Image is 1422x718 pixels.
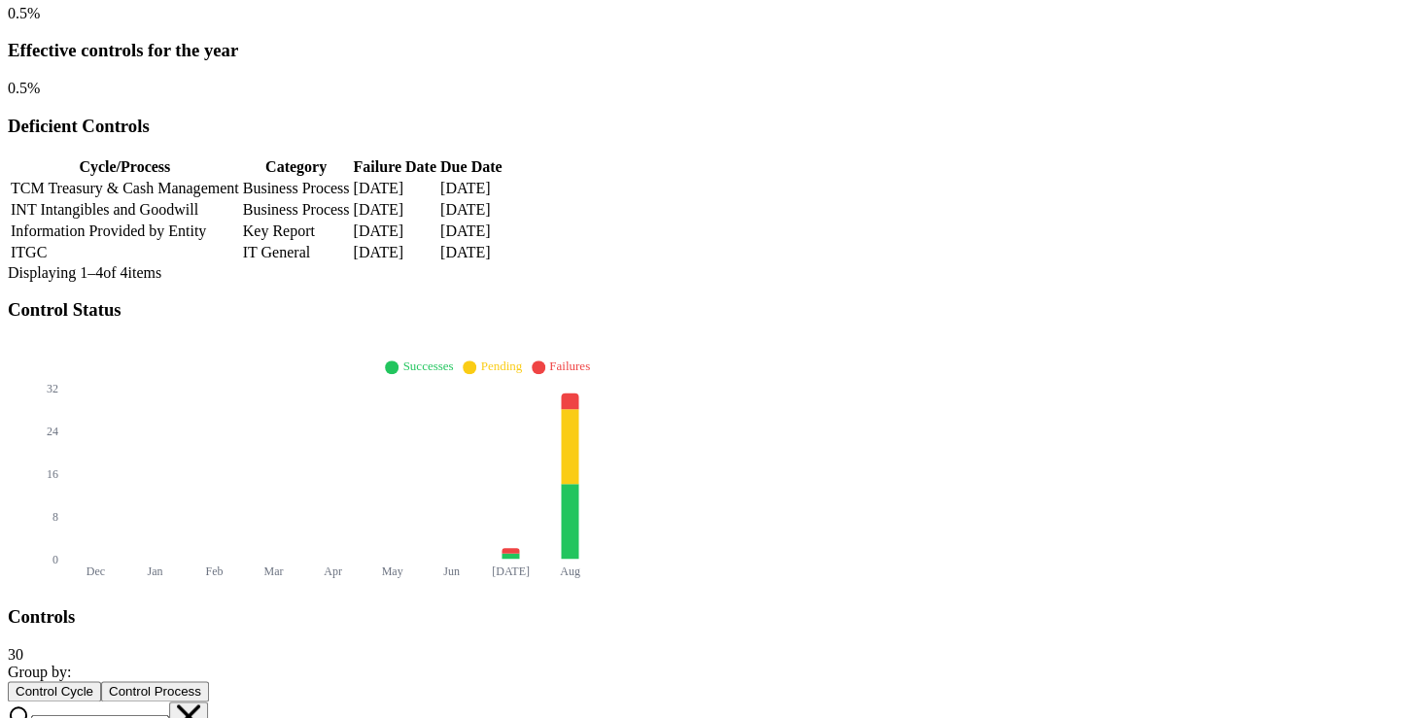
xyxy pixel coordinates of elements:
td: [DATE] [352,179,436,198]
tspan: Mar [264,564,284,578]
td: [DATE] [439,200,503,220]
td: [DATE] [439,243,503,262]
tspan: Dec [87,564,105,578]
td: INT Intangibles and Goodwill [10,200,240,220]
h3: Controls [8,606,1414,628]
tspan: 0 [52,552,58,565]
td: [DATE] [439,222,503,241]
td: Business Process [242,179,351,198]
th: Cycle/Process [10,157,240,177]
td: Key Report [242,222,351,241]
td: ITGC [10,243,240,262]
button: Control Cycle [8,681,101,701]
th: Due Date [439,157,503,177]
tspan: 32 [47,381,58,394]
td: Business Process [242,200,351,220]
td: IT General [242,243,351,262]
span: Group by: [8,664,71,680]
td: [DATE] [352,222,436,241]
th: Failure Date [352,157,436,177]
td: Information Provided by Entity [10,222,240,241]
span: 0.5 % [8,5,40,21]
td: [DATE] [439,179,503,198]
td: [DATE] [352,243,436,262]
th: Category [242,157,351,177]
td: [DATE] [352,200,436,220]
tspan: Aug [560,564,580,578]
span: Pending [480,359,522,373]
span: Displaying 1– 4 of 4 items [8,264,161,281]
tspan: Jan [148,564,163,578]
h3: Control Status [8,299,1414,321]
tspan: Feb [206,564,224,578]
tspan: 24 [47,424,58,437]
button: Control Process [101,681,209,701]
tspan: [DATE] [492,564,530,578]
span: 0.5 % [8,80,40,96]
span: Successes [402,359,453,373]
h3: Deficient Controls [8,116,1414,137]
span: Failures [549,359,590,373]
tspan: Jun [443,564,460,578]
span: 30 [8,646,23,663]
tspan: May [382,564,403,578]
td: TCM Treasury & Cash Management [10,179,240,198]
tspan: 8 [52,509,58,523]
tspan: Apr [324,564,342,578]
tspan: 16 [47,466,58,480]
h3: Effective controls for the year [8,40,1414,61]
